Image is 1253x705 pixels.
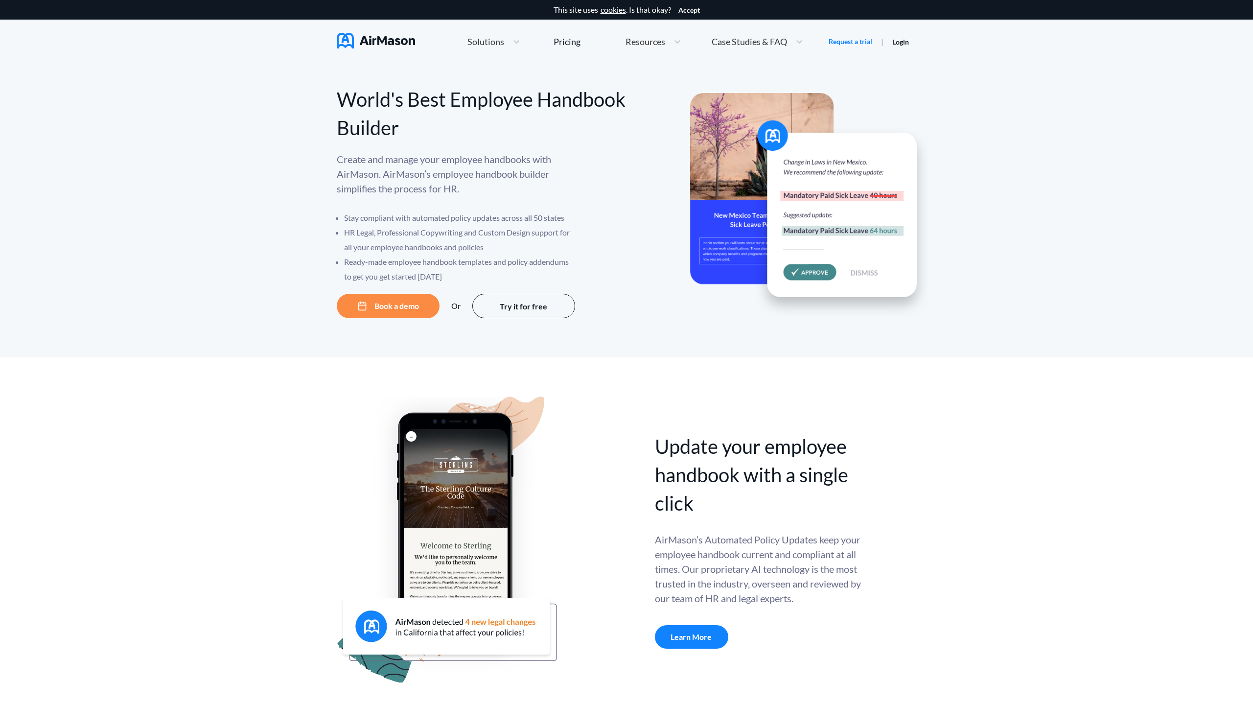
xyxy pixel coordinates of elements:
li: HR Legal, Professional Copywriting and Custom Design support for all your employee handbooks and ... [344,225,577,255]
span: Resources [626,37,665,46]
a: Learn More [655,625,728,649]
a: Pricing [554,33,580,50]
img: AirMason Logo [337,33,415,48]
button: Accept cookies [678,6,700,14]
span: Solutions [467,37,504,46]
div: Pricing [554,37,580,46]
img: handbook apu [337,397,557,683]
span: Case Studies & FAQ [712,37,787,46]
span: | [881,37,883,46]
p: Create and manage your employee handbooks with AirMason. AirMason’s employee handbook builder sim... [337,152,577,196]
div: AirMason’s Automated Policy Updates keep your employee handbook current and compliant at all time... [655,532,863,606]
div: Update your employee handbook with a single click [655,432,863,517]
li: Ready-made employee handbook templates and policy addendums to get you get started [DATE] [344,255,577,284]
li: Stay compliant with automated policy updates across all 50 states [344,211,577,225]
img: hero-banner [690,93,930,318]
div: Or [451,302,461,310]
a: cookies [601,5,626,14]
a: Request a trial [829,37,872,47]
button: Try it for free [472,294,575,318]
button: Book a demo [337,294,440,318]
div: World's Best Employee Handbook Builder [337,85,627,142]
a: Login [892,38,909,46]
